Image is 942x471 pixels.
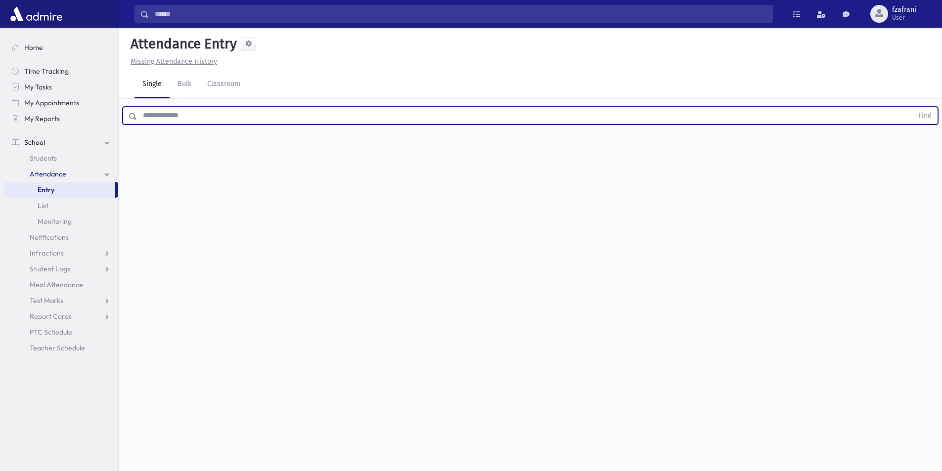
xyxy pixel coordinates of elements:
a: Time Tracking [4,63,118,79]
a: Teacher Schedule [4,340,118,356]
a: Students [4,150,118,166]
a: My Appointments [4,95,118,111]
span: Notifications [30,233,69,242]
a: Single [135,71,170,98]
a: Meal Attendance [4,277,118,293]
h5: Attendance Entry [127,36,237,52]
span: Meal Attendance [30,280,83,289]
span: User [892,14,916,22]
span: Student Logs [30,264,70,273]
a: Bulk [170,71,199,98]
a: Home [4,40,118,55]
span: My Reports [24,114,60,123]
a: List [4,198,118,214]
a: Attendance [4,166,118,182]
span: Report Cards [30,312,72,321]
span: Students [30,154,57,163]
span: Time Tracking [24,67,69,76]
span: Teacher Schedule [30,343,85,352]
a: Student Logs [4,261,118,277]
span: Entry [38,185,54,194]
span: Test Marks [30,296,63,305]
a: Monitoring [4,214,118,229]
a: Notifications [4,229,118,245]
u: Missing Attendance History [131,57,217,66]
a: Test Marks [4,293,118,308]
a: Report Cards [4,308,118,324]
button: Find [912,107,938,124]
a: Entry [4,182,115,198]
a: My Tasks [4,79,118,95]
span: My Appointments [24,98,79,107]
a: School [4,134,118,150]
span: Infractions [30,249,64,257]
span: PTC Schedule [30,328,72,337]
a: PTC Schedule [4,324,118,340]
span: Attendance [30,170,66,178]
span: Monitoring [38,217,72,226]
img: AdmirePro [8,4,65,24]
span: List [38,201,48,210]
span: My Tasks [24,83,52,91]
span: School [24,138,45,147]
span: Home [24,43,43,52]
span: fzafrani [892,6,916,14]
input: Search [149,5,772,23]
a: Infractions [4,245,118,261]
a: My Reports [4,111,118,127]
a: Classroom [199,71,248,98]
a: Missing Attendance History [127,57,217,66]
